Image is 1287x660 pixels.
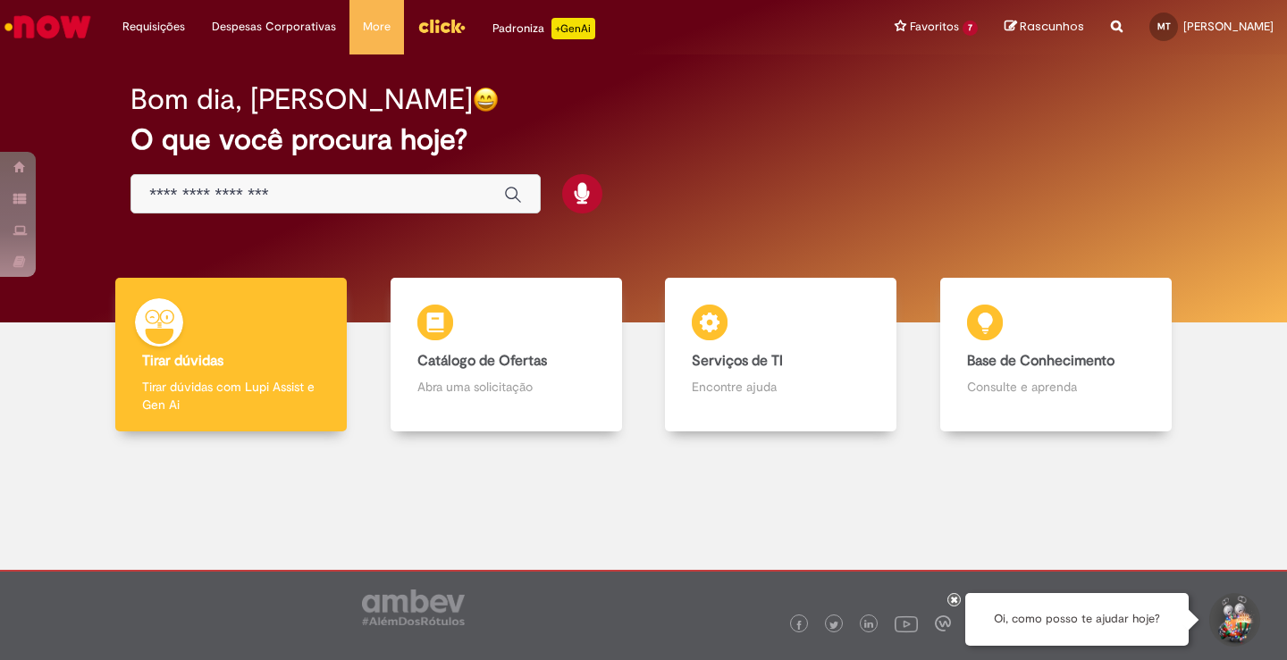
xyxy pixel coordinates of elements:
[895,612,918,635] img: logo_footer_youtube.png
[417,13,466,39] img: click_logo_yellow_360x200.png
[1005,19,1084,36] a: Rascunhos
[1207,593,1260,647] button: Iniciar Conversa de Suporte
[864,620,873,631] img: logo_footer_linkedin.png
[1183,19,1274,34] span: [PERSON_NAME]
[1157,21,1171,32] span: MT
[417,352,547,370] b: Catálogo de Ofertas
[473,87,499,113] img: happy-face.png
[2,9,94,45] img: ServiceNow
[492,18,595,39] div: Padroniza
[692,352,783,370] b: Serviços de TI
[362,589,465,625] img: logo_footer_ambev_rotulo_gray.png
[122,18,185,36] span: Requisições
[363,18,391,36] span: More
[963,21,978,36] span: 7
[967,378,1145,396] p: Consulte e aprenda
[910,18,959,36] span: Favoritos
[935,615,951,631] img: logo_footer_workplace.png
[142,378,320,414] p: Tirar dúvidas com Lupi Assist e Gen Ai
[1020,18,1084,35] span: Rascunhos
[692,378,870,396] p: Encontre ajuda
[551,18,595,39] p: +GenAi
[829,621,838,630] img: logo_footer_twitter.png
[919,278,1194,432] a: Base de Conhecimento Consulte e aprenda
[795,621,803,630] img: logo_footer_facebook.png
[94,278,369,432] a: Tirar dúvidas Tirar dúvidas com Lupi Assist e Gen Ai
[130,124,1157,155] h2: O que você procura hoje?
[643,278,919,432] a: Serviços de TI Encontre ajuda
[130,84,473,115] h2: Bom dia, [PERSON_NAME]
[212,18,336,36] span: Despesas Corporativas
[965,593,1189,646] div: Oi, como posso te ajudar hoje?
[369,278,644,432] a: Catálogo de Ofertas Abra uma solicitação
[417,378,595,396] p: Abra uma solicitação
[142,352,223,370] b: Tirar dúvidas
[967,352,1115,370] b: Base de Conhecimento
